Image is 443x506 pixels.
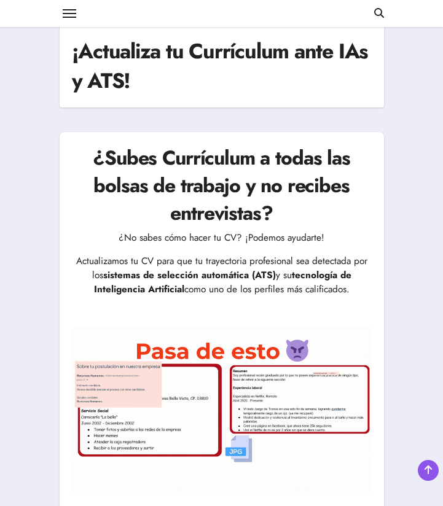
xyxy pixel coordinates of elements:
p: Actualizamos tu CV para que tu trayectoria profesional sea detectada por los y su como uno de los... [72,254,372,297]
p: ¿No sabes cómo hacer tu CV? ¡Podemos ayudarte! [72,231,372,245]
h1: ¡Actualiza tu Currículum ante IAs y ATS! [72,37,372,95]
strong: tecnología de Inteligencia Artificial [94,268,351,296]
strong: sistemas de selección automática (ATS) [103,268,276,282]
h2: ¿Subes Currículum a todas las bolsas de trabajo y no recibes entrevistas? [72,144,372,227]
